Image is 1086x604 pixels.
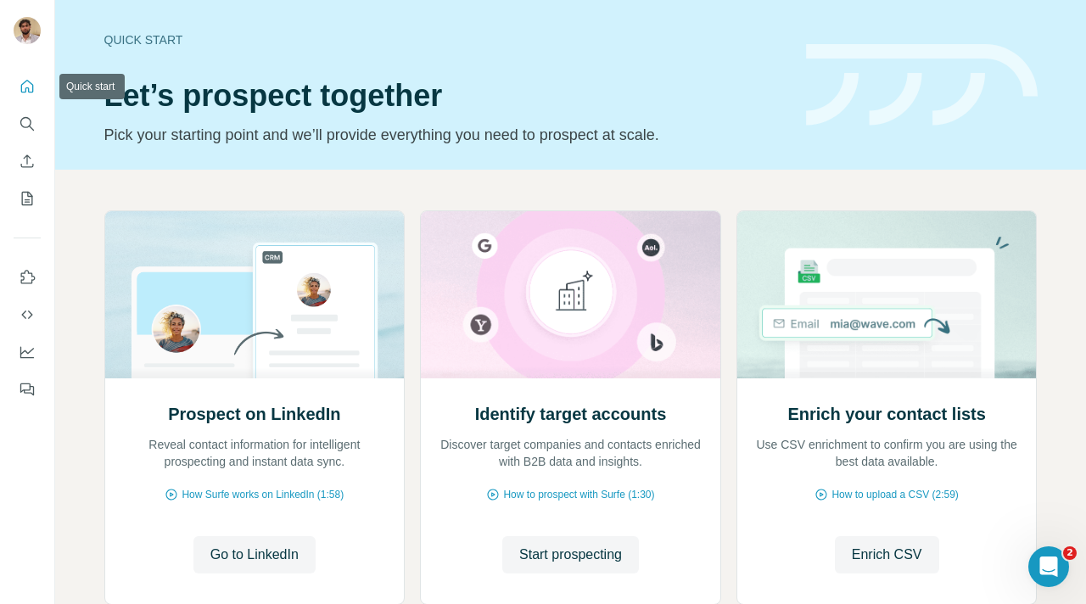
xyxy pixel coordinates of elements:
span: Start prospecting [519,545,622,565]
h2: Identify target accounts [475,402,667,426]
button: Use Surfe on LinkedIn [14,262,41,293]
p: Discover target companies and contacts enriched with B2B data and insights. [438,436,703,470]
img: Avatar [14,17,41,44]
span: How to upload a CSV (2:59) [831,487,958,502]
span: Enrich CSV [852,545,922,565]
button: Dashboard [14,337,41,367]
img: banner [806,44,1038,126]
img: Prospect on LinkedIn [104,211,406,378]
p: Pick your starting point and we’ll provide everything you need to prospect at scale. [104,123,786,147]
img: Identify target accounts [420,211,721,378]
button: Feedback [14,374,41,405]
button: Quick start [14,71,41,102]
button: Enrich CSV [14,146,41,176]
div: Quick start [104,31,786,48]
button: Go to LinkedIn [193,536,316,573]
p: Reveal contact information for intelligent prospecting and instant data sync. [122,436,388,470]
h2: Prospect on LinkedIn [168,402,340,426]
h2: Enrich your contact lists [787,402,985,426]
span: Go to LinkedIn [210,545,299,565]
span: How to prospect with Surfe (1:30) [503,487,654,502]
img: Enrich your contact lists [736,211,1038,378]
span: How Surfe works on LinkedIn (1:58) [182,487,344,502]
button: My lists [14,183,41,214]
h1: Let’s prospect together [104,79,786,113]
button: Start prospecting [502,536,639,573]
iframe: Intercom live chat [1028,546,1069,587]
button: Enrich CSV [835,536,939,573]
p: Use CSV enrichment to confirm you are using the best data available. [754,436,1020,470]
button: Search [14,109,41,139]
button: Use Surfe API [14,299,41,330]
span: 2 [1063,546,1077,560]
